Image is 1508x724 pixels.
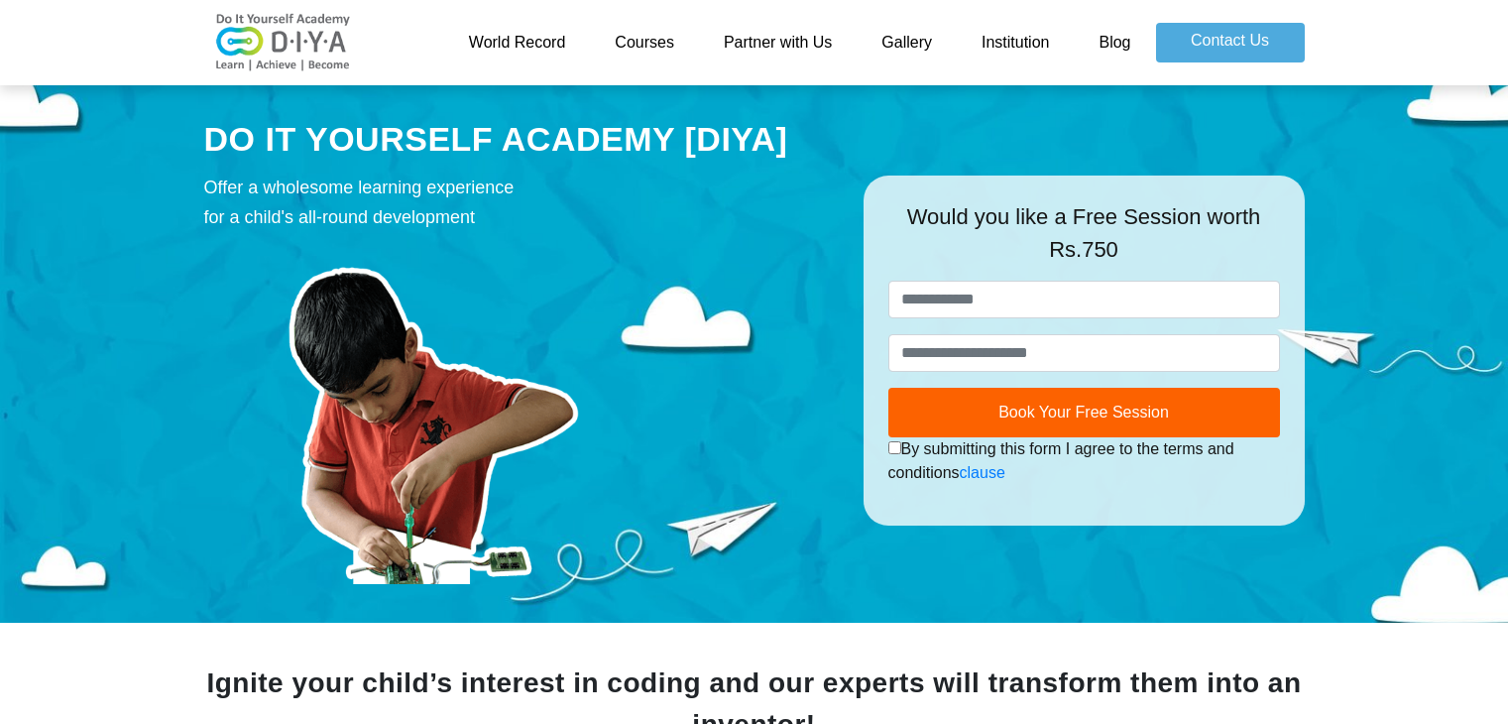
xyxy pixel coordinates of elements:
a: Contact Us [1156,23,1305,62]
a: Gallery [857,23,957,62]
a: Partner with Us [699,23,857,62]
div: Offer a wholesome learning experience for a child's all-round development [204,173,834,232]
a: Blog [1074,23,1155,62]
div: Would you like a Free Session worth Rs.750 [888,200,1280,281]
a: Institution [957,23,1074,62]
a: clause [960,464,1005,481]
img: course-prod.png [204,242,660,584]
div: DO IT YOURSELF ACADEMY [DIYA] [204,116,834,164]
a: Courses [590,23,699,62]
span: Book Your Free Session [998,404,1169,421]
a: World Record [444,23,591,62]
div: By submitting this form I agree to the terms and conditions [888,437,1280,485]
img: logo-v2.png [204,13,363,72]
button: Book Your Free Session [888,388,1280,437]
